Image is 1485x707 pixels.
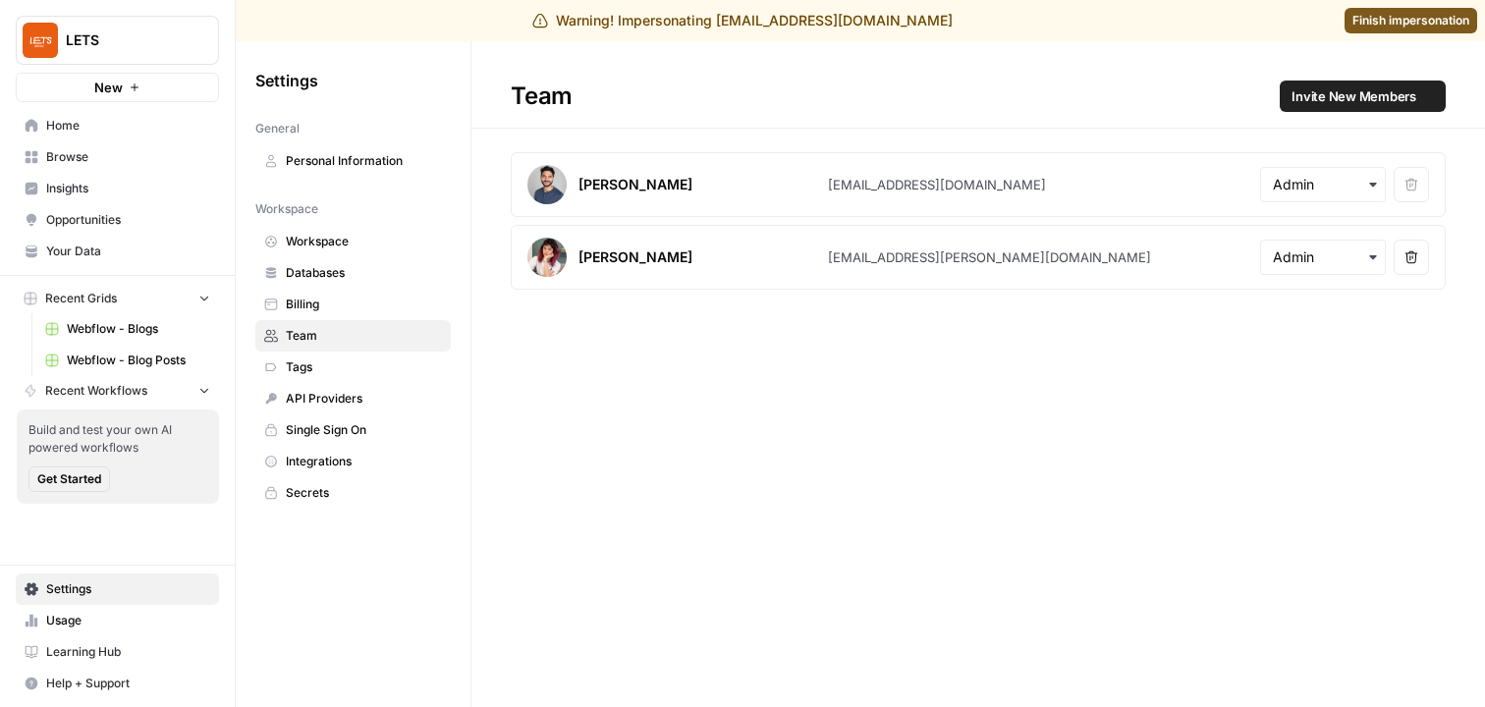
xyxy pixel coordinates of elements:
a: Your Data [16,236,219,267]
a: Secrets [255,477,451,509]
img: avatar [527,238,567,277]
a: Personal Information [255,145,451,177]
span: Learning Hub [46,643,210,661]
span: Help + Support [46,675,210,692]
button: Help + Support [16,668,219,699]
span: Workspace [286,233,442,250]
span: Opportunities [46,211,210,229]
span: Tags [286,358,442,376]
div: [EMAIL_ADDRESS][DOMAIN_NAME] [828,175,1046,194]
input: Admin [1273,175,1373,194]
button: Workspace: LETS [16,16,219,65]
span: Recent Grids [45,290,117,307]
a: Single Sign On [255,414,451,446]
span: Usage [46,612,210,629]
a: API Providers [255,383,451,414]
span: Home [46,117,210,135]
div: Warning! Impersonating [EMAIL_ADDRESS][DOMAIN_NAME] [532,11,953,30]
button: New [16,73,219,102]
span: New [94,78,123,97]
div: [PERSON_NAME] [578,247,692,267]
a: Integrations [255,446,451,477]
button: Recent Workflows [16,376,219,406]
a: Tags [255,352,451,383]
a: Home [16,110,219,141]
a: Finish impersonation [1345,8,1477,33]
span: Webflow - Blogs [67,320,210,338]
span: Webflow - Blog Posts [67,352,210,369]
span: Single Sign On [286,421,442,439]
button: Invite New Members [1280,81,1446,112]
button: Recent Grids [16,284,219,313]
span: Recent Workflows [45,382,147,400]
img: LETS Logo [23,23,58,58]
a: Workspace [255,226,451,257]
span: Finish impersonation [1352,12,1469,29]
span: Databases [286,264,442,282]
span: Team [286,327,442,345]
a: Insights [16,173,219,204]
a: Team [255,320,451,352]
span: Settings [46,580,210,598]
input: Admin [1273,247,1373,267]
span: Your Data [46,243,210,260]
a: Usage [16,605,219,636]
div: [EMAIL_ADDRESS][PERSON_NAME][DOMAIN_NAME] [828,247,1151,267]
a: Opportunities [16,204,219,236]
span: Build and test your own AI powered workflows [28,421,207,457]
span: Insights [46,180,210,197]
span: Invite New Members [1292,86,1416,106]
span: Get Started [37,470,101,488]
a: Webflow - Blogs [36,313,219,345]
a: Settings [16,573,219,605]
a: Browse [16,141,219,173]
span: Integrations [286,453,442,470]
img: avatar [527,165,567,204]
a: Learning Hub [16,636,219,668]
button: Get Started [28,466,110,492]
span: Browse [46,148,210,166]
span: General [255,120,300,137]
span: LETS [66,30,185,50]
a: Databases [255,257,451,289]
span: Settings [255,69,318,92]
span: API Providers [286,390,442,408]
span: Personal Information [286,152,442,170]
a: Webflow - Blog Posts [36,345,219,376]
span: Workspace [255,200,318,218]
a: Billing [255,289,451,320]
span: Billing [286,296,442,313]
div: [PERSON_NAME] [578,175,692,194]
span: Secrets [286,484,442,502]
div: Team [471,81,1485,112]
